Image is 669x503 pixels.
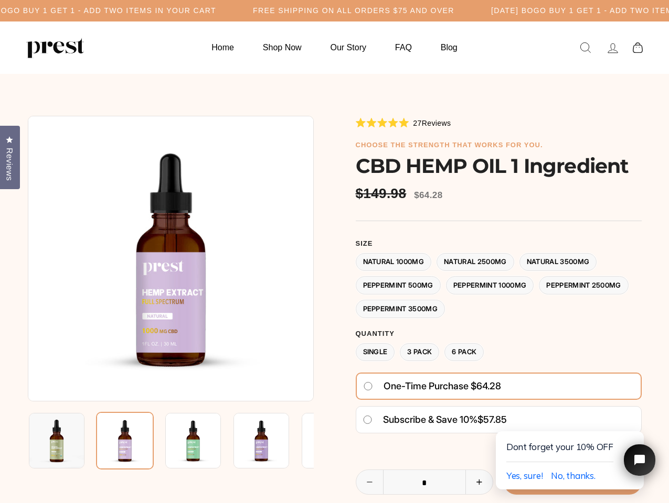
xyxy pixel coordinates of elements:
div: 27Reviews [356,117,451,128]
iframe: Tidio Chat [474,398,669,503]
h1: CBD HEMP OIL 1 Ingredient [356,154,642,178]
label: Size [356,239,642,248]
label: 3 Pack [400,343,439,362]
label: Peppermint 1000MG [446,276,534,294]
span: Reviews [3,148,16,181]
a: Blog [428,37,471,58]
label: Natural 3500MG [519,253,597,271]
a: Home [198,37,247,58]
label: 6 Pack [444,343,484,362]
label: Natural 2500MG [437,253,514,271]
button: Increase item quantity by one [465,470,493,494]
button: Reduce item quantity by one [356,470,384,494]
input: quantity [356,470,493,495]
h5: Free Shipping on all orders $75 and over [253,6,454,15]
span: $149.98 [356,185,409,202]
label: Peppermint 2500MG [539,276,629,294]
a: FAQ [382,37,425,58]
label: Single [356,343,395,362]
img: CBD HEMP OIL 1 Ingredient [165,413,221,468]
label: Quantity [356,330,642,338]
img: CBD HEMP OIL 1 Ingredient [96,412,154,469]
span: $64.28 [414,190,442,200]
ul: Primary [198,37,470,58]
img: CBD HEMP OIL 1 Ingredient [28,116,314,401]
img: CBD HEMP OIL 1 Ingredient [302,413,357,468]
img: CBD HEMP OIL 1 Ingredient [233,413,289,468]
label: Peppermint 3500MG [356,300,445,318]
a: Shop Now [250,37,315,58]
span: 27 [413,119,421,127]
span: Reviews [422,119,451,127]
input: Subscribe & save 10%$57.85 [363,415,373,424]
span: Subscribe & save 10% [383,414,477,425]
img: CBD HEMP OIL 1 Ingredient [29,413,84,468]
img: PREST ORGANICS [26,37,84,58]
input: One-time purchase $64.28 [363,382,373,390]
h6: choose the strength that works for you. [356,141,642,149]
label: Natural 1000MG [356,253,432,271]
label: Peppermint 500MG [356,276,441,294]
a: Our Story [317,37,379,58]
span: One-time purchase $64.28 [384,377,501,396]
